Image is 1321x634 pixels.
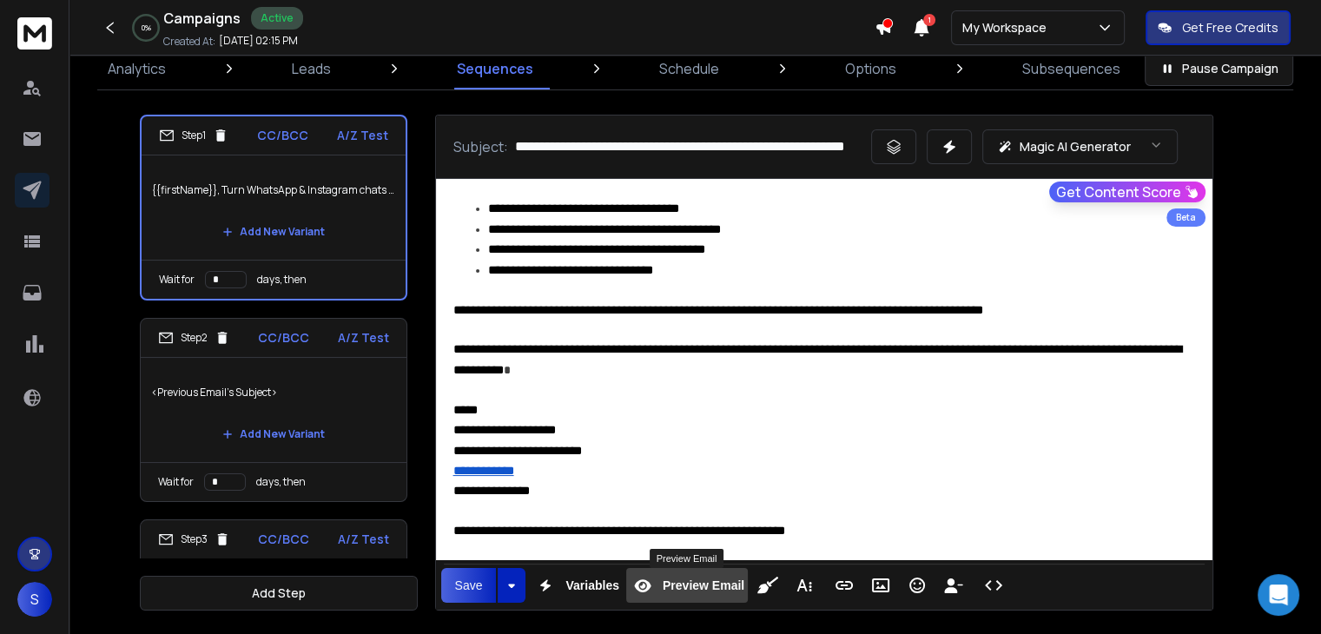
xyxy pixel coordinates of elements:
p: Schedule [659,58,719,79]
span: Preview Email [659,578,748,593]
button: S [17,582,52,617]
div: Step 3 [158,532,230,547]
button: Save [441,568,497,603]
button: Insert Unsubscribe Link [937,568,970,603]
li: Step2CC/BCCA/Z Test<Previous Email's Subject>Add New VariantWait fordays, then [140,318,407,502]
p: days, then [256,475,306,489]
button: Add Step [140,576,418,611]
button: Emoticons [901,568,934,603]
p: Created At: [163,35,215,49]
p: Wait for [159,273,195,287]
p: Get Free Credits [1182,19,1278,36]
span: 1 [923,14,935,26]
p: Wait for [158,475,194,489]
button: Get Free Credits [1146,10,1291,45]
p: A/Z Test [338,329,389,347]
button: Add New Variant [208,215,339,249]
p: Sequences [457,58,533,79]
button: More Text [788,568,821,603]
p: CC/BCC [258,329,309,347]
p: Magic AI Generator [1020,138,1131,155]
a: Subsequences [1012,48,1131,89]
button: Insert Image (Ctrl+P) [864,568,897,603]
p: CC/BCC [258,531,309,548]
p: A/Z Test [338,531,389,548]
p: My Workspace [962,19,1053,36]
button: Insert Link (Ctrl+K) [828,568,861,603]
p: Leads [292,58,331,79]
a: Schedule [649,48,730,89]
button: Get Content Score [1049,182,1205,202]
p: [DATE] 02:15 PM [219,34,298,48]
p: Options [845,58,896,79]
button: Add New Variant [208,417,339,452]
button: Preview Email [626,568,748,603]
p: 0 % [142,23,151,33]
div: Step 1 [159,128,228,143]
a: Leads [281,48,341,89]
p: <Previous Email's Subject> [151,368,396,417]
p: CC/BCC [257,127,308,144]
div: Open Intercom Messenger [1258,574,1299,616]
div: Beta [1166,208,1205,227]
p: A/Z Test [337,127,388,144]
a: Options [835,48,907,89]
p: Subject: [453,136,508,157]
button: Pause Campaign [1145,51,1293,86]
button: Code View [977,568,1010,603]
button: Magic AI Generator [982,129,1178,164]
a: Sequences [446,48,544,89]
div: Preview Email [650,549,724,568]
p: {{firstName}}, Turn WhatsApp & Instagram chats into real buyers [152,166,395,215]
li: Step1CC/BCCA/Z Test{{firstName}}, Turn WhatsApp & Instagram chats into real buyersAdd New Variant... [140,115,407,300]
p: Analytics [108,58,166,79]
h1: Campaigns [163,8,241,29]
button: Variables [529,568,623,603]
p: days, then [257,273,307,287]
span: Variables [562,578,623,593]
p: Subsequences [1022,58,1120,79]
div: Active [251,7,303,30]
a: Analytics [97,48,176,89]
button: Clean HTML [751,568,784,603]
div: Step 2 [158,330,230,346]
